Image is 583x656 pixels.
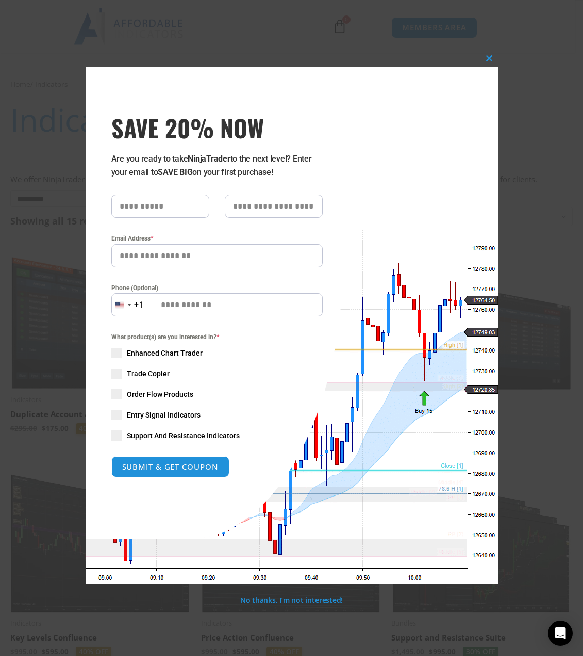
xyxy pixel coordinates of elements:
span: Entry Signal Indicators [127,410,201,420]
div: Outline [4,4,151,13]
a: Key Levels Confluence [15,51,93,59]
div: +1 [134,298,144,312]
label: Order Flow Products [111,389,323,399]
a: Accounts Dashboard Suite [15,41,104,50]
span: Order Flow Products [127,389,193,399]
strong: NinjaTrader [188,154,230,164]
a: No thanks, I’m not interested! [240,595,343,605]
label: Phone (Optional) [111,283,323,293]
h3: SAVE 20% NOW [111,113,323,142]
label: Email Address [111,233,323,244]
strong: SAVE BIG [158,167,192,177]
label: Entry Signal Indicators [111,410,323,420]
span: What product(s) are you interested in? [111,332,323,342]
span: Trade Copier [127,369,170,379]
span: Enhanced Chart Trader [127,348,203,358]
label: Support And Resistance Indicators [111,430,323,441]
a: Support and Resistance Suite [15,69,112,78]
a: Back to Top [15,13,56,22]
button: Selected country [111,293,144,316]
div: Open Intercom Messenger [548,621,573,646]
a: Account Risk Manager [15,32,92,41]
button: SUBMIT & GET COUPON [111,456,229,477]
label: Enhanced Chart Trader [111,348,323,358]
a: Duplicate Account Actions [15,23,104,31]
span: Support And Resistance Indicators [127,430,240,441]
p: Are you ready to take to the next level? Enter your email to on your first purchase! [111,152,323,179]
label: Trade Copier [111,369,323,379]
a: Price Action Confluence [15,60,96,69]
